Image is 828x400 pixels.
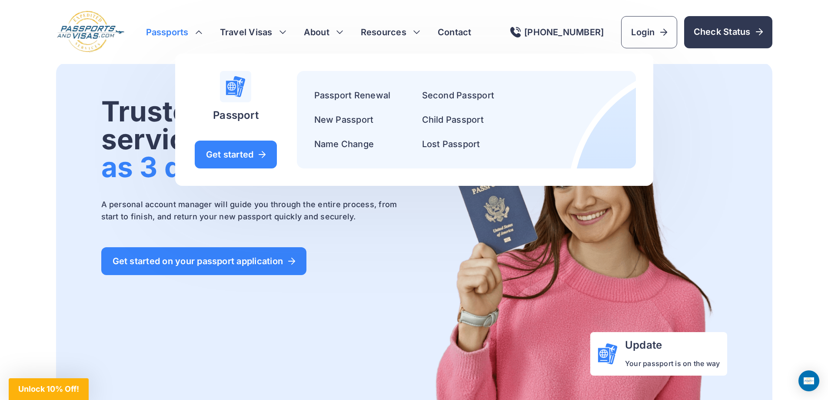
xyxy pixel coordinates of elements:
[304,26,329,38] a: About
[314,139,374,149] a: Name Change
[621,16,677,48] a: Login
[422,90,495,101] a: Second Passport
[694,26,763,38] span: Check Status
[195,141,277,168] a: Get started
[101,198,412,223] p: A personal account manager will guide you through the entire process, from start to finish, and r...
[101,247,307,275] a: Get started on your passport application
[361,26,420,38] h3: Resources
[101,97,412,181] h1: Trusted passport services in as fast
[314,90,391,101] a: Passport Renewal
[798,370,819,391] div: Open Intercom Messenger
[510,27,604,37] a: [PHONE_NUMBER]
[113,257,296,266] span: Get started on your passport application
[56,10,125,54] img: Logo
[220,26,286,38] h3: Travel Visas
[684,16,772,48] a: Check Status
[314,114,374,125] a: New Passport
[18,384,79,393] span: Unlock 10% Off!
[625,358,720,369] p: Your passport is on the way
[9,378,89,400] div: Unlock 10% Off!
[206,150,266,159] span: Get started
[438,26,472,38] a: Contact
[625,339,720,351] h4: Update
[631,26,667,38] span: Login
[422,139,480,149] a: Lost Passport
[422,114,484,125] a: Child Passport
[101,150,239,184] span: as 3 days.
[213,109,259,121] h4: Passport
[146,26,203,38] h3: Passports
